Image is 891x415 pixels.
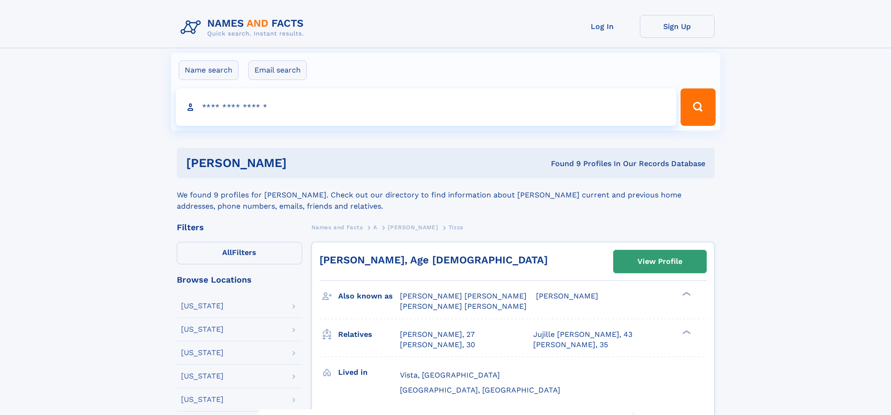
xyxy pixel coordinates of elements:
[248,60,307,80] label: Email search
[388,221,438,233] a: [PERSON_NAME]
[222,248,232,257] span: All
[400,340,475,350] a: [PERSON_NAME], 30
[181,349,224,357] div: [US_STATE]
[373,221,377,233] a: A
[400,329,475,340] a: [PERSON_NAME], 27
[449,224,464,231] span: Tizza
[176,88,677,126] input: search input
[680,329,691,335] div: ❯
[373,224,377,231] span: A
[179,60,239,80] label: Name search
[533,340,608,350] a: [PERSON_NAME], 35
[338,327,400,342] h3: Relatives
[338,288,400,304] h3: Also known as
[640,15,715,38] a: Sign Up
[177,15,311,40] img: Logo Names and Facts
[614,250,706,273] a: View Profile
[680,291,691,297] div: ❯
[177,223,302,232] div: Filters
[177,178,715,212] div: We found 9 profiles for [PERSON_NAME]. Check out our directory to find information about [PERSON_...
[181,372,224,380] div: [US_STATE]
[186,157,419,169] h1: [PERSON_NAME]
[181,326,224,333] div: [US_STATE]
[400,371,500,379] span: Vista, [GEOGRAPHIC_DATA]
[177,242,302,264] label: Filters
[338,364,400,380] h3: Lived in
[311,221,363,233] a: Names and Facts
[400,386,560,394] span: [GEOGRAPHIC_DATA], [GEOGRAPHIC_DATA]
[177,276,302,284] div: Browse Locations
[319,254,548,266] a: [PERSON_NAME], Age [DEMOGRAPHIC_DATA]
[181,396,224,403] div: [US_STATE]
[388,224,438,231] span: [PERSON_NAME]
[637,251,682,272] div: View Profile
[533,329,632,340] a: Jujille [PERSON_NAME], 43
[681,88,715,126] button: Search Button
[536,291,598,300] span: [PERSON_NAME]
[400,302,527,311] span: [PERSON_NAME] [PERSON_NAME]
[565,15,640,38] a: Log In
[181,302,224,310] div: [US_STATE]
[419,159,705,169] div: Found 9 Profiles In Our Records Database
[400,291,527,300] span: [PERSON_NAME] [PERSON_NAME]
